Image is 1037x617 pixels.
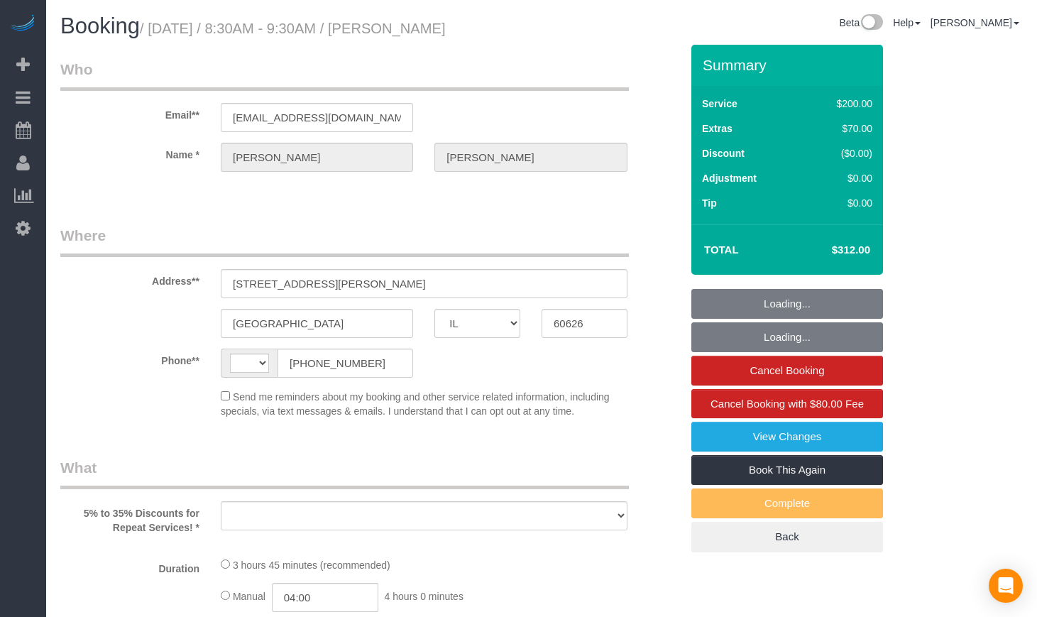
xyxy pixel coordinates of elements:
[691,522,883,552] a: Back
[806,121,872,136] div: $70.00
[60,457,629,489] legend: What
[221,391,610,417] span: Send me reminders about my booking and other service related information, including specials, via...
[60,225,629,257] legend: Where
[140,21,446,36] small: / [DATE] / 8:30AM - 9:30AM / [PERSON_NAME]
[702,171,757,185] label: Adjustment
[704,244,739,256] strong: Total
[385,591,463,602] span: 4 hours 0 minutes
[221,143,413,172] input: First Name**
[710,398,864,410] span: Cancel Booking with $80.00 Fee
[806,146,872,160] div: ($0.00)
[806,171,872,185] div: $0.00
[542,309,627,338] input: Zip Code**
[893,17,921,28] a: Help
[702,196,717,210] label: Tip
[702,146,745,160] label: Discount
[691,356,883,386] a: Cancel Booking
[233,591,265,602] span: Manual
[9,14,37,34] img: Automaid Logo
[60,13,140,38] span: Booking
[691,389,883,419] a: Cancel Booking with $80.00 Fee
[702,121,733,136] label: Extras
[50,501,210,535] label: 5% to 35% Discounts for Repeat Services! *
[806,97,872,111] div: $200.00
[702,97,737,111] label: Service
[989,569,1023,603] div: Open Intercom Messenger
[931,17,1019,28] a: [PERSON_NAME]
[60,59,629,91] legend: Who
[806,196,872,210] div: $0.00
[839,17,883,28] a: Beta
[50,557,210,576] label: Duration
[50,143,210,162] label: Name *
[860,14,883,33] img: New interface
[233,559,390,571] span: 3 hours 45 minutes (recommended)
[789,244,870,256] h4: $312.00
[703,57,876,73] h3: Summary
[691,422,883,452] a: View Changes
[434,143,627,172] input: Last Name*
[691,455,883,485] a: Book This Again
